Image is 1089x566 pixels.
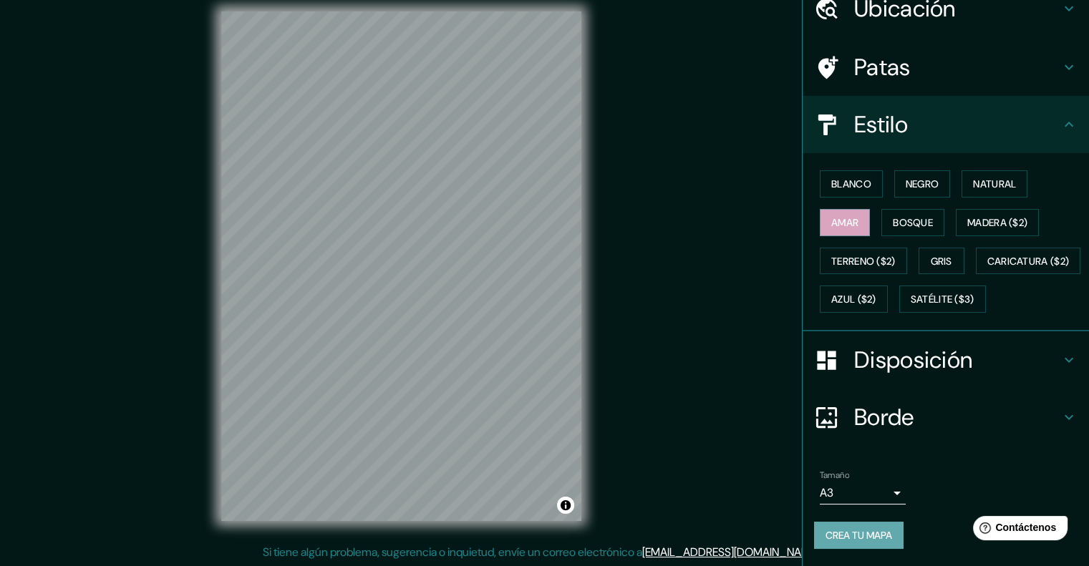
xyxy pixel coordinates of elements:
font: Negro [906,177,939,190]
button: Azul ($2) [820,286,888,313]
button: Caricatura ($2) [976,248,1081,275]
font: A3 [820,485,833,500]
font: Patas [854,52,911,82]
font: Bosque [893,216,933,229]
button: Activar o desactivar atribución [557,497,574,514]
canvas: Mapa [221,11,581,521]
div: Estilo [803,96,1089,153]
font: Si tiene algún problema, sugerencia o inquietud, envíe un correo electrónico a [263,545,642,560]
iframe: Lanzador de widgets de ayuda [962,510,1073,550]
div: Borde [803,389,1089,446]
div: Disposición [803,331,1089,389]
button: Madera ($2) [956,209,1039,236]
button: Gris [919,248,964,275]
font: Satélite ($3) [911,293,974,306]
font: Blanco [831,177,871,190]
button: Natural [962,170,1027,197]
button: Negro [894,170,951,197]
font: Borde [854,402,914,432]
button: Satélite ($3) [899,286,986,313]
font: Natural [973,177,1016,190]
font: Madera ($2) [967,216,1027,229]
font: Crea tu mapa [826,529,892,542]
div: Patas [803,39,1089,96]
font: Azul ($2) [831,293,876,306]
font: Estilo [854,109,908,140]
button: Amar [820,209,870,236]
font: Gris [931,255,952,268]
button: Blanco [820,170,883,197]
button: Bosque [881,209,944,236]
button: Terreno ($2) [820,248,907,275]
font: Caricatura ($2) [987,255,1070,268]
font: Terreno ($2) [831,255,896,268]
font: Amar [831,216,858,229]
font: Tamaño [820,469,849,481]
button: Crea tu mapa [814,522,904,549]
a: [EMAIL_ADDRESS][DOMAIN_NAME] [642,545,819,560]
font: Disposición [854,345,972,375]
div: A3 [820,482,906,504]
